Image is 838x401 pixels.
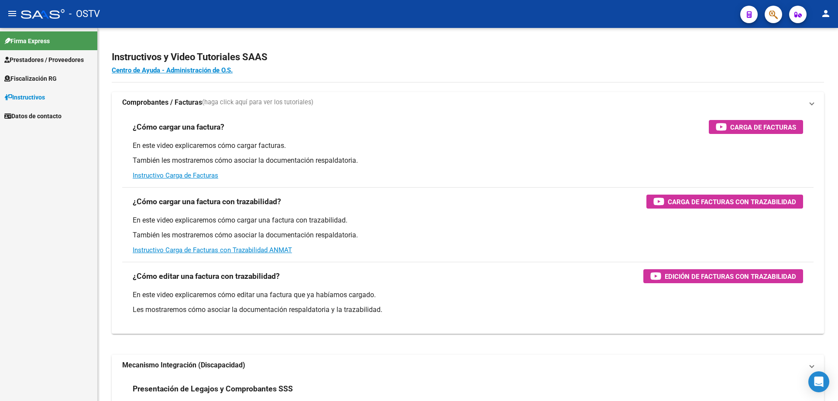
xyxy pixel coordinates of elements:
[133,141,803,151] p: En este video explicaremos cómo cargar facturas.
[112,66,233,74] a: Centro de Ayuda - Administración de O.S.
[133,171,218,179] a: Instructivo Carga de Facturas
[133,383,293,395] h3: Presentación de Legajos y Comprobantes SSS
[133,216,803,225] p: En este video explicaremos cómo cargar una factura con trazabilidad.
[69,4,100,24] span: - OSTV
[112,92,824,113] mat-expansion-panel-header: Comprobantes / Facturas(haga click aquí para ver los tutoriales)
[808,371,829,392] div: Open Intercom Messenger
[4,74,57,83] span: Fiscalización RG
[202,98,313,107] span: (haga click aquí para ver los tutoriales)
[730,122,796,133] span: Carga de Facturas
[133,290,803,300] p: En este video explicaremos cómo editar una factura que ya habíamos cargado.
[112,113,824,334] div: Comprobantes / Facturas(haga click aquí para ver los tutoriales)
[4,55,84,65] span: Prestadores / Proveedores
[133,246,292,254] a: Instructivo Carga de Facturas con Trazabilidad ANMAT
[133,121,224,133] h3: ¿Cómo cargar una factura?
[4,93,45,102] span: Instructivos
[133,230,803,240] p: También les mostraremos cómo asociar la documentación respaldatoria.
[709,120,803,134] button: Carga de Facturas
[668,196,796,207] span: Carga de Facturas con Trazabilidad
[4,36,50,46] span: Firma Express
[7,8,17,19] mat-icon: menu
[646,195,803,209] button: Carga de Facturas con Trazabilidad
[821,8,831,19] mat-icon: person
[133,156,803,165] p: También les mostraremos cómo asociar la documentación respaldatoria.
[133,305,803,315] p: Les mostraremos cómo asociar la documentación respaldatoria y la trazabilidad.
[112,355,824,376] mat-expansion-panel-header: Mecanismo Integración (Discapacidad)
[133,195,281,208] h3: ¿Cómo cargar una factura con trazabilidad?
[112,49,824,65] h2: Instructivos y Video Tutoriales SAAS
[4,111,62,121] span: Datos de contacto
[122,98,202,107] strong: Comprobantes / Facturas
[643,269,803,283] button: Edición de Facturas con Trazabilidad
[122,360,245,370] strong: Mecanismo Integración (Discapacidad)
[133,270,280,282] h3: ¿Cómo editar una factura con trazabilidad?
[665,271,796,282] span: Edición de Facturas con Trazabilidad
